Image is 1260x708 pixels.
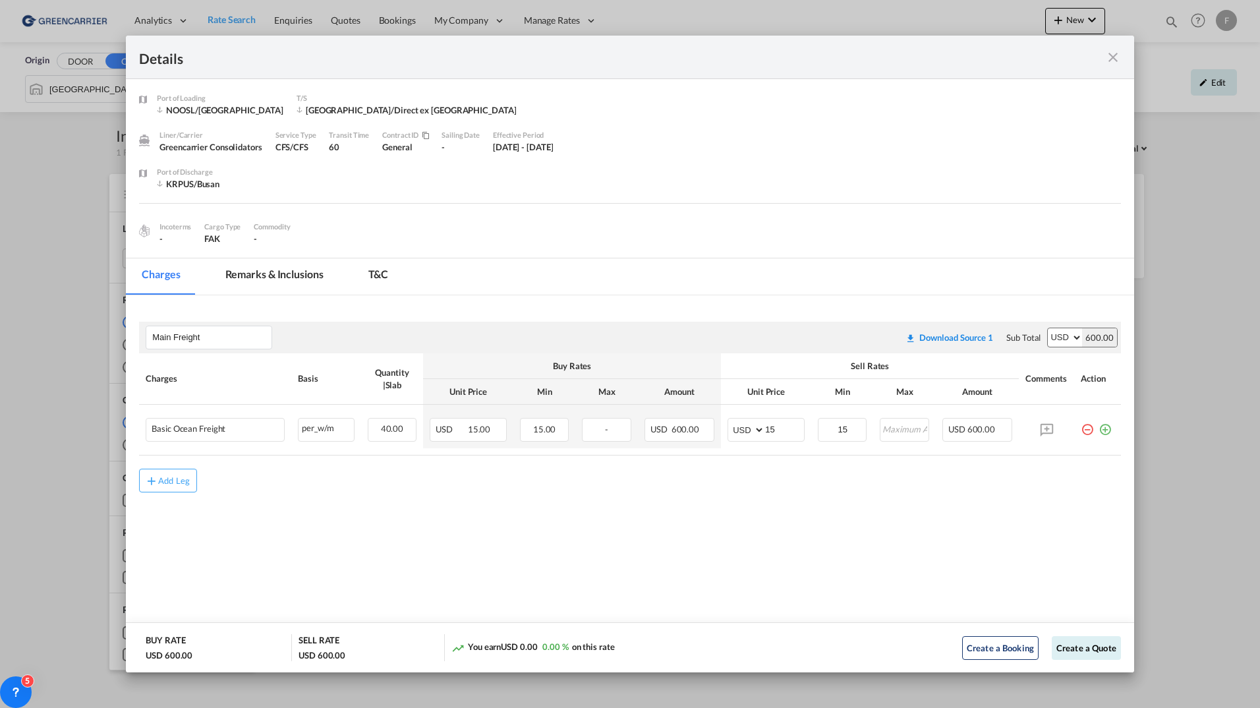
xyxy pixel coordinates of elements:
button: Create a Booking [962,636,1039,660]
div: NOOSL/Oslo [157,104,283,116]
span: 40.00 [381,423,404,434]
div: USD 600.00 [299,649,345,661]
div: 60 [329,141,369,153]
th: Amount [936,379,1019,405]
div: Charges [146,372,285,384]
div: Incoterms [159,221,191,233]
button: Download original source rate sheet [899,326,1000,349]
md-icon: icon-download [905,333,916,343]
div: Basis [298,372,354,384]
div: Add Leg [158,477,190,485]
div: Commodity [254,221,290,233]
md-pagination-wrapper: Use the left and right arrow keys to navigate between tabs [126,258,417,295]
div: KRPUS/Busan [157,178,262,190]
div: Basic Ocean Freight [152,424,225,434]
md-icon: icon-trending-up [451,641,465,655]
md-icon: icon-plus md-link-fg s20 [145,474,158,487]
th: Unit Price [423,379,513,405]
input: 15 [765,419,804,438]
input: Minimum Amount [819,419,867,438]
div: Service Type [275,129,316,141]
div: SELL RATE [299,634,339,649]
div: Buy Rates [430,360,714,372]
div: - [442,141,480,153]
div: You earn on this rate [451,641,615,655]
input: Leg Name [152,328,272,347]
md-icon: icon-content-copy [418,132,428,140]
div: per_w/m [299,419,353,435]
div: Effective Period [493,129,554,141]
th: Min [811,379,874,405]
md-icon: icon-minus-circle-outline red-400-fg pt-7 [1081,418,1094,431]
span: USD [650,424,670,434]
div: Port of Loading [157,92,283,104]
md-icon: icon-plus-circle-outline green-400-fg [1099,418,1112,431]
md-tab-item: T&C [353,258,405,295]
span: USD [948,424,965,434]
md-icon: icon-close fg-AAA8AD m-0 cursor [1105,49,1121,65]
span: 600.00 [967,424,995,434]
md-tab-item: Charges [126,258,196,295]
div: Quantity | Slab [368,367,417,390]
div: Port of Discharge [157,166,262,178]
span: - [605,424,608,434]
div: 600.00 [1082,328,1116,347]
span: 15.00 [533,424,556,434]
md-tab-item: Remarks & Inclusions [210,258,339,295]
div: Greencarrier Consolidators [159,141,262,153]
div: Sub Total [1006,332,1041,343]
th: Unit Price [721,379,811,405]
div: Sailing Date [442,129,480,141]
div: Liner/Carrier [159,129,262,141]
div: Hamburg/Direct ex Hamburg [297,104,517,116]
div: BUY RATE [146,634,185,649]
div: Contract / Rate Agreement / Tariff / Spot Pricing Reference Number [382,129,428,141]
span: USD 0.00 [501,641,537,652]
div: 1 Aug 2025 - 31 Aug 2025 [493,141,554,153]
th: Amount [638,379,721,405]
div: - [159,233,191,245]
div: Download Source 1 [919,332,993,343]
div: Cargo Type [204,221,241,233]
div: Details [139,49,1023,65]
div: Transit Time [329,129,369,141]
th: Comments [1019,353,1074,405]
img: cargo.png [137,223,152,238]
th: Max [873,379,936,405]
div: Sell Rates [728,360,1012,372]
button: Add Leg [139,469,197,492]
button: Create a Quote [1052,636,1121,660]
span: 600.00 [672,424,699,434]
div: Download original source rate sheet [905,332,993,343]
span: - [254,233,257,244]
span: USD [436,424,466,434]
input: Maximum Amount [881,419,929,438]
div: General [382,129,442,166]
th: Action [1074,353,1120,405]
span: CFS/CFS [275,142,308,152]
th: Min [513,379,576,405]
div: General [382,141,428,153]
span: 0.00 % [542,641,568,652]
div: USD 600.00 [146,649,192,661]
div: FAK [204,233,241,245]
md-dialog: Port of Loading ... [126,36,1134,673]
div: T/S [297,92,517,104]
th: Max [575,379,638,405]
span: 15.00 [468,424,491,434]
div: Download original source rate sheet [899,332,1000,343]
